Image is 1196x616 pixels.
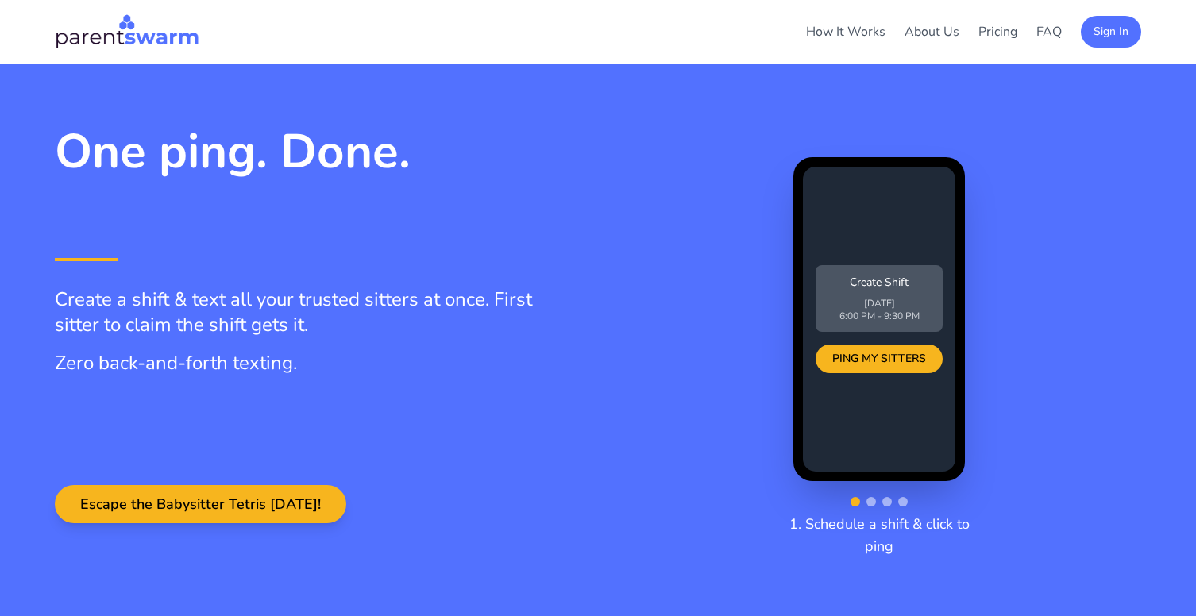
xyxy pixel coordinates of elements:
p: [DATE] [825,297,933,310]
p: 1. Schedule a shift & click to ping [777,513,981,557]
img: Parentswarm Logo [55,13,199,51]
button: Sign In [1081,16,1141,48]
a: FAQ [1036,23,1062,40]
p: Create Shift [825,275,933,291]
div: PING MY SITTERS [816,345,943,373]
button: Escape the Babysitter Tetris [DATE]! [55,485,346,523]
a: Pricing [978,23,1017,40]
a: How It Works [806,23,885,40]
p: 6:00 PM - 9:30 PM [825,310,933,322]
a: Sign In [1081,22,1141,40]
a: About Us [905,23,959,40]
a: Escape the Babysitter Tetris [DATE]! [55,496,346,514]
